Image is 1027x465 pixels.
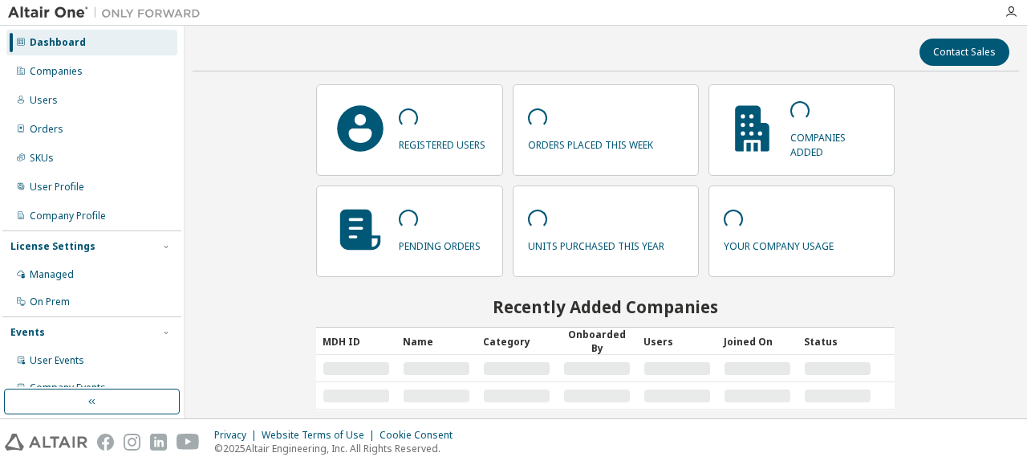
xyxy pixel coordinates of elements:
div: Events [10,326,45,339]
div: Users [30,94,58,107]
div: Users [643,328,711,354]
div: Privacy [214,429,262,442]
img: youtube.svg [177,434,200,451]
div: Onboarded By [563,328,631,355]
div: Managed [30,268,74,281]
div: Dashboard [30,36,86,49]
div: MDH ID [323,328,390,354]
div: Name [403,328,470,354]
p: your company usage [724,235,834,253]
img: instagram.svg [124,434,140,451]
img: linkedin.svg [150,434,167,451]
p: © 2025 Altair Engineering, Inc. All Rights Reserved. [214,442,462,455]
div: On Prem [30,296,70,308]
button: Contact Sales [919,39,1009,66]
div: Company Profile [30,210,106,222]
img: Altair One [8,5,209,21]
div: SKUs [30,152,54,165]
div: Status [804,328,871,354]
div: Companies [30,65,83,78]
h2: Recently Added Companies [316,296,895,317]
div: User Events [30,354,84,367]
div: Website Terms of Use [262,429,380,442]
img: facebook.svg [97,434,114,451]
div: Cookie Consent [380,429,462,442]
img: altair_logo.svg [5,434,87,451]
p: registered users [399,133,485,152]
div: Orders [30,123,63,136]
div: Joined On [724,328,791,354]
p: orders placed this week [528,133,653,152]
div: Category [483,328,550,354]
p: units purchased this year [528,235,664,253]
p: pending orders [399,235,481,253]
div: Company Events [30,381,106,394]
p: companies added [790,126,879,158]
div: User Profile [30,181,84,194]
div: License Settings [10,240,95,253]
